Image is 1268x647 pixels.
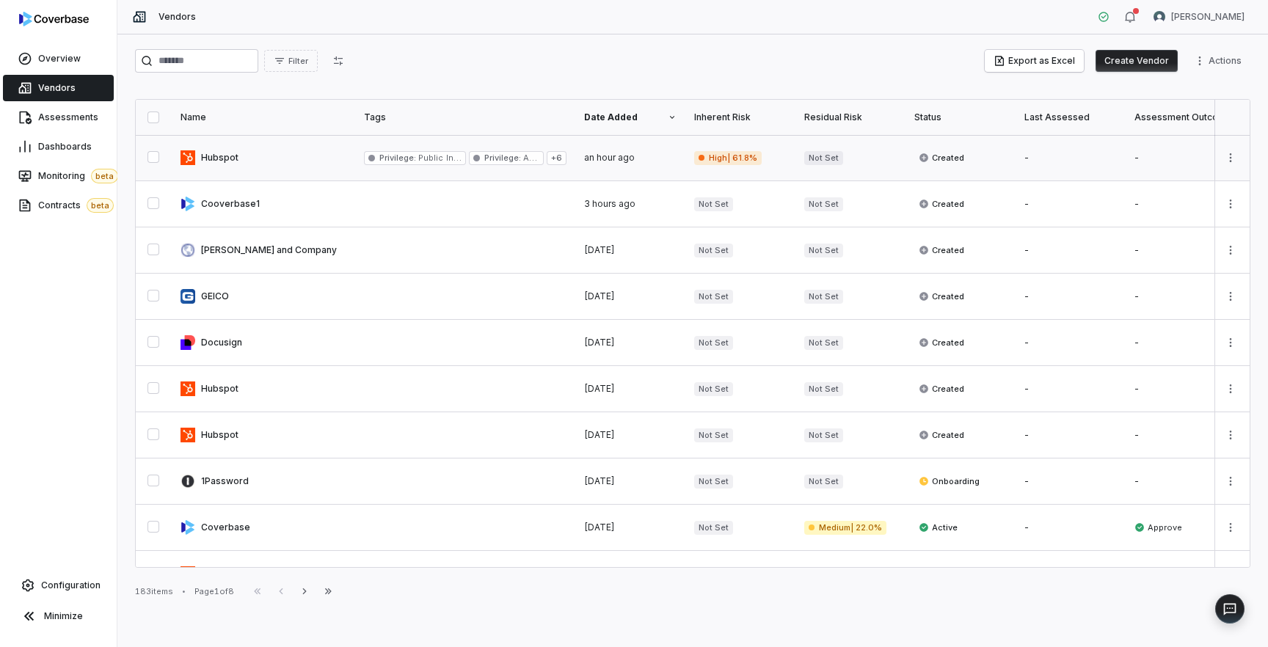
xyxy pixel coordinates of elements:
div: Last Assessed [1024,112,1117,123]
td: - [1126,320,1236,366]
a: Assessments [3,104,114,131]
span: 3 hours ago [584,198,635,209]
span: Not Set [804,197,843,211]
span: Dashboards [38,141,92,153]
span: Created [919,337,964,348]
div: Inherent Risk [694,112,787,123]
button: More actions [1219,193,1242,215]
button: More actions [1219,470,1242,492]
span: Not Set [694,475,733,489]
span: Not Set [694,521,733,535]
button: Zi Chong Kao avatar[PERSON_NAME] [1145,6,1253,28]
div: Tags [364,112,566,123]
td: - [1016,227,1126,274]
span: Onboarding [919,475,980,487]
div: 183 items [135,586,173,597]
span: Not Set [804,382,843,396]
span: beta [91,169,118,183]
span: [PERSON_NAME] [1171,11,1245,23]
a: Dashboards [3,134,114,160]
span: Not Set [804,244,843,257]
span: beta [87,198,114,213]
button: Export as Excel [985,50,1084,72]
span: Not Set [804,151,843,165]
span: Not Set [694,197,733,211]
td: - [1016,274,1126,320]
span: Contracts [38,198,114,213]
a: Monitoringbeta [3,163,114,189]
td: - [1016,135,1126,181]
span: Not Set [694,567,733,581]
td: - [1016,366,1126,412]
span: [DATE] [584,429,615,440]
td: - [1016,505,1126,551]
span: Overview [38,53,81,65]
span: Filter [288,56,308,67]
td: - [1126,551,1236,597]
span: Not Set [804,290,843,304]
div: Date Added [584,112,677,123]
span: [DATE] [584,337,615,348]
td: - [1016,412,1126,458]
a: Vendors [3,75,114,101]
span: [DATE] [584,244,615,255]
td: - [1126,227,1236,274]
span: Not Set [694,244,733,257]
span: Medium | 22.0% [804,521,886,535]
div: • [182,586,186,596]
button: More actions [1219,378,1242,400]
span: AI vendor [521,153,562,163]
img: logo-D7KZi-bG.svg [19,12,89,26]
td: - [1016,458,1126,505]
span: Active [919,522,958,533]
div: Residual Risk [804,112,897,123]
button: More actions [1219,516,1242,538]
span: Public Information [416,153,492,163]
button: More actions [1219,332,1242,354]
span: Configuration [41,580,101,591]
span: [DATE] [584,522,615,533]
span: High | 61.8% [694,151,762,165]
a: Overview [3,45,114,72]
button: Filter [264,50,318,72]
td: - [1126,135,1236,181]
span: Not Set [804,428,843,442]
div: Name [181,112,346,123]
td: - [1126,181,1236,227]
span: [DATE] [584,475,615,486]
td: - [1126,412,1236,458]
span: Created [919,152,964,164]
div: Assessment Outcome [1134,112,1227,123]
span: Privilege : [379,153,416,163]
a: Contractsbeta [3,192,114,219]
span: Created [919,198,964,210]
span: + 6 [547,151,566,165]
td: - [1016,320,1126,366]
span: an hour ago [584,152,635,163]
div: Status [914,112,1007,123]
span: [DATE] [584,383,615,394]
img: Zi Chong Kao avatar [1154,11,1165,23]
button: More actions [1219,424,1242,446]
button: Minimize [6,602,111,631]
span: Not Set [694,290,733,304]
a: Configuration [6,572,111,599]
span: Assessments [38,112,98,123]
span: Minimize [44,610,83,622]
span: Not Set [804,336,843,350]
span: [DATE] [584,290,615,301]
span: Vendors [158,11,196,23]
span: Created [919,290,964,302]
span: Not Set [694,382,733,396]
td: - [1126,274,1236,320]
button: More actions [1219,563,1242,585]
button: Create Vendor [1096,50,1178,72]
td: - [1016,181,1126,227]
td: - [1016,551,1126,597]
span: Not Set [804,475,843,489]
span: Monitoring [38,169,118,183]
button: More actions [1189,50,1250,72]
button: More actions [1219,239,1242,261]
span: Privilege : [484,153,521,163]
td: - [1126,458,1236,505]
